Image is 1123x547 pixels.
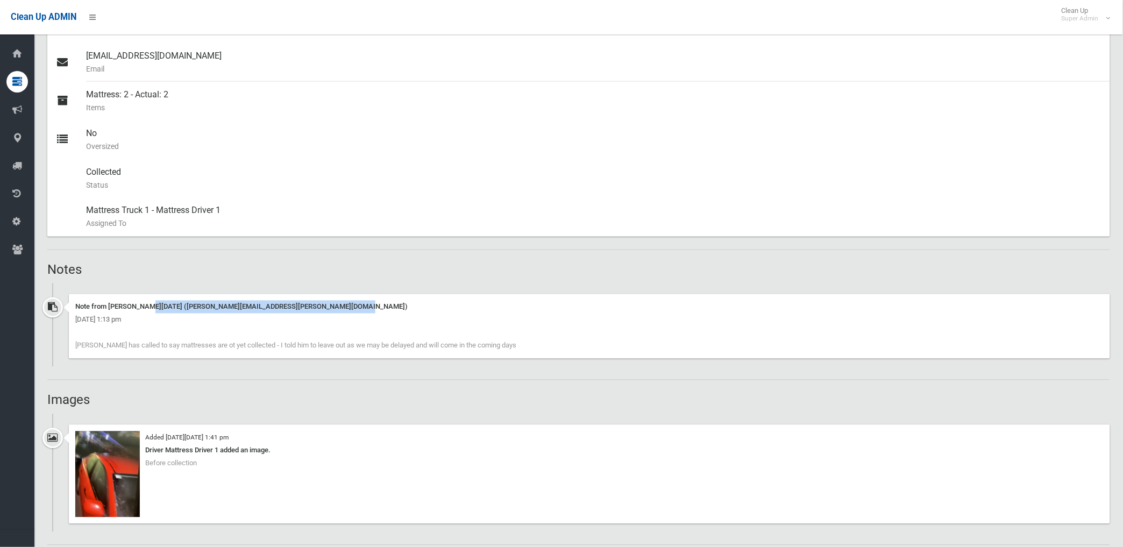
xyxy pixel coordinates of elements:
div: Mattress: 2 - Actual: 2 [86,82,1101,120]
small: Super Admin [1062,15,1099,23]
img: image.jpg [75,431,140,517]
a: [EMAIL_ADDRESS][DOMAIN_NAME]Email [47,43,1110,82]
h2: Notes [47,263,1110,277]
span: Before collection [145,459,197,467]
div: [EMAIL_ADDRESS][DOMAIN_NAME] [86,43,1101,82]
h2: Images [47,393,1110,407]
div: Collected [86,159,1101,198]
span: Clean Up [1056,6,1110,23]
small: Items [86,101,1101,114]
small: Assigned To [86,217,1101,230]
div: Note from [PERSON_NAME][DATE] ([PERSON_NAME][EMAIL_ADDRESS][PERSON_NAME][DOMAIN_NAME]) [75,301,1104,314]
span: Clean Up ADMIN [11,12,76,22]
div: Mattress Truck 1 - Mattress Driver 1 [86,198,1101,237]
div: Driver Mattress Driver 1 added an image. [75,444,1104,457]
small: Email [86,62,1101,75]
small: Added [DATE][DATE] 1:41 pm [145,434,229,442]
span: [PERSON_NAME] has called to say mattresses are ot yet collected - I told him to leave out as we m... [75,342,516,350]
small: Status [86,179,1101,191]
small: Oversized [86,140,1101,153]
div: No [86,120,1101,159]
div: [DATE] 1:13 pm [75,314,1104,326]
